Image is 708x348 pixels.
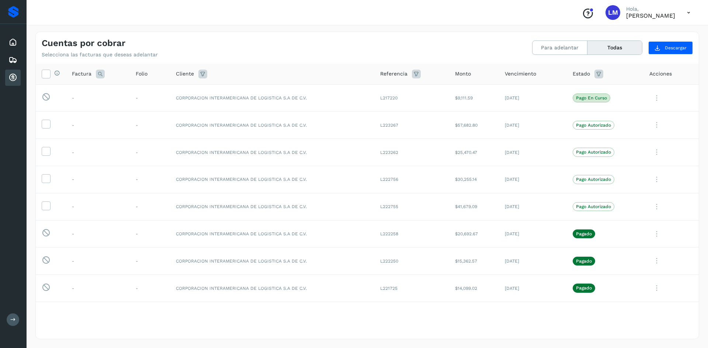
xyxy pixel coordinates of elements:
[130,84,170,112] td: -
[42,38,125,49] h4: Cuentas por cobrar
[499,220,567,247] td: [DATE]
[5,52,21,68] div: Embarques
[170,302,374,329] td: CORPORACION INTERAMERICANA DE LOGISTICA S.A DE C.V.
[499,302,567,329] td: [DATE]
[576,231,592,236] p: Pagado
[449,139,499,166] td: $25,470.47
[374,193,449,220] td: L222755
[573,70,590,78] span: Estado
[449,193,499,220] td: $41,679.09
[374,275,449,302] td: L221725
[66,193,130,220] td: -
[499,84,567,112] td: [DATE]
[449,112,499,139] td: $57,682.80
[499,112,567,139] td: [DATE]
[576,285,592,291] p: Pagado
[66,166,130,193] td: -
[505,70,536,78] span: Vencimiento
[576,204,611,209] p: Pago Autorizado
[374,112,449,139] td: L223267
[170,166,374,193] td: CORPORACION INTERAMERICANA DE LOGISTICA S.A DE C.V.
[576,259,592,264] p: Pagado
[449,247,499,275] td: $15,362.57
[626,6,675,12] p: Hola,
[66,139,130,166] td: -
[380,70,407,78] span: Referencia
[170,112,374,139] td: CORPORACION INTERAMERICANA DE LOGISTICA S.A DE C.V.
[66,112,130,139] td: -
[66,302,130,329] td: -
[499,139,567,166] td: [DATE]
[130,112,170,139] td: -
[532,41,587,55] button: Para adelantar
[374,247,449,275] td: L222250
[66,275,130,302] td: -
[576,177,611,182] p: Pago Autorizado
[130,275,170,302] td: -
[587,41,642,55] button: Todas
[66,247,130,275] td: -
[499,166,567,193] td: [DATE]
[455,70,471,78] span: Monto
[649,70,672,78] span: Acciones
[449,302,499,329] td: $30,244.85
[499,193,567,220] td: [DATE]
[374,84,449,112] td: L217220
[170,193,374,220] td: CORPORACION INTERAMERICANA DE LOGISTICA S.A DE C.V.
[130,220,170,247] td: -
[374,166,449,193] td: L222756
[176,70,194,78] span: Cliente
[626,12,675,19] p: Lilia Mercado Morales
[5,34,21,50] div: Inicio
[130,302,170,329] td: -
[499,247,567,275] td: [DATE]
[130,193,170,220] td: -
[170,139,374,166] td: CORPORACION INTERAMERICANA DE LOGISTICA S.A DE C.V.
[499,275,567,302] td: [DATE]
[374,302,449,329] td: L221702
[648,41,693,55] button: Descargar
[130,247,170,275] td: -
[374,139,449,166] td: L223262
[42,52,158,58] p: Selecciona las facturas que deseas adelantar
[66,84,130,112] td: -
[665,45,687,51] span: Descargar
[130,166,170,193] td: -
[374,220,449,247] td: L222258
[576,95,607,101] p: Pago en curso
[576,123,611,128] p: Pago Autorizado
[66,220,130,247] td: -
[170,275,374,302] td: CORPORACION INTERAMERICANA DE LOGISTICA S.A DE C.V.
[72,70,91,78] span: Factura
[449,166,499,193] td: $30,255.14
[449,275,499,302] td: $14,099.02
[5,70,21,86] div: Cuentas por cobrar
[130,139,170,166] td: -
[170,247,374,275] td: CORPORACION INTERAMERICANA DE LOGISTICA S.A DE C.V.
[576,150,611,155] p: Pago Autorizado
[136,70,147,78] span: Folio
[449,84,499,112] td: $9,111.59
[170,84,374,112] td: CORPORACION INTERAMERICANA DE LOGISTICA S.A DE C.V.
[170,220,374,247] td: CORPORACION INTERAMERICANA DE LOGISTICA S.A DE C.V.
[449,220,499,247] td: $20,692.67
